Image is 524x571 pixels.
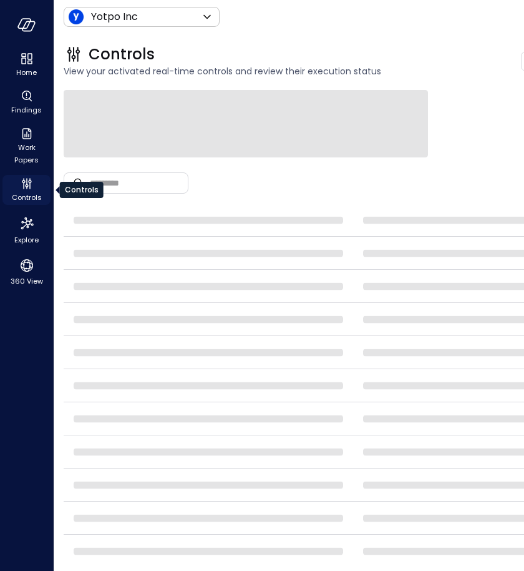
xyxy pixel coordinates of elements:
[7,141,46,166] span: Work Papers
[2,212,51,247] div: Explore
[11,104,42,116] span: Findings
[2,87,51,117] div: Findings
[2,175,51,205] div: Controls
[12,191,42,204] span: Controls
[16,66,37,79] span: Home
[2,50,51,80] div: Home
[64,64,451,78] span: View your activated real-time controls and review their execution status
[69,9,84,24] img: Icon
[14,234,39,246] span: Explore
[2,125,51,167] div: Work Papers
[2,255,51,289] div: 360 View
[11,275,43,287] span: 360 View
[89,44,155,64] span: Controls
[91,9,138,24] p: Yotpo Inc
[60,182,104,198] div: Controls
